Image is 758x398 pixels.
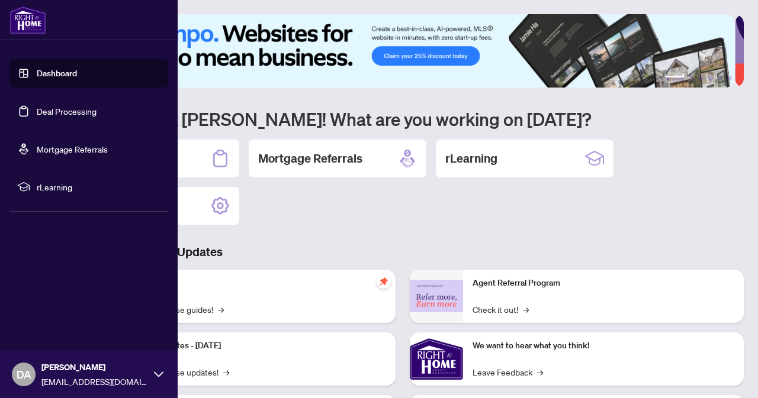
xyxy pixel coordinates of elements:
span: [EMAIL_ADDRESS][DOMAIN_NAME] [41,375,148,388]
span: → [218,303,224,316]
p: Agent Referral Program [473,277,734,290]
img: Slide 0 [62,14,735,88]
button: 3 [699,76,704,80]
p: Platform Updates - [DATE] [124,339,386,352]
a: Check it out!→ [473,303,529,316]
button: Open asap [711,357,746,392]
a: Dashboard [37,68,77,79]
p: Self-Help [124,277,386,290]
img: We want to hear what you think! [410,332,463,386]
a: Mortgage Referrals [37,144,108,154]
img: logo [9,6,46,34]
h1: Welcome back [PERSON_NAME]! What are you working on [DATE]? [62,108,744,130]
a: Deal Processing [37,106,97,117]
span: pushpin [377,274,391,289]
span: [PERSON_NAME] [41,361,148,374]
h3: Brokerage & Industry Updates [62,244,744,260]
p: We want to hear what you think! [473,339,734,352]
button: 1 [666,76,685,80]
span: → [223,365,229,378]
span: → [537,365,543,378]
button: 2 [689,76,694,80]
span: DA [17,366,31,383]
span: → [523,303,529,316]
span: rLearning [37,180,160,193]
button: 4 [708,76,713,80]
h2: rLearning [445,150,497,167]
a: Leave Feedback→ [473,365,543,378]
button: 5 [718,76,722,80]
button: 6 [727,76,732,80]
img: Agent Referral Program [410,280,463,312]
h2: Mortgage Referrals [258,150,362,167]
